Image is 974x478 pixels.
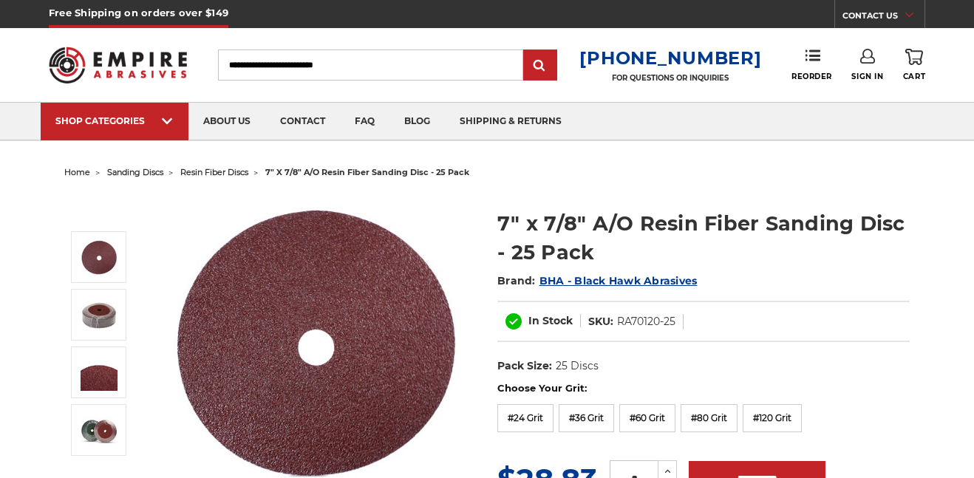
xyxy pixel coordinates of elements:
[340,103,389,140] a: faq
[55,115,174,126] div: SHOP CATEGORIES
[528,314,573,327] span: In Stock
[180,167,248,177] a: resin fiber discs
[579,47,761,69] a: [PHONE_NUMBER]
[588,314,613,330] dt: SKU:
[851,72,883,81] span: Sign In
[49,38,187,92] img: Empire Abrasives
[445,103,576,140] a: shipping & returns
[791,72,832,81] span: Reorder
[497,381,910,396] label: Choose Your Grit:
[497,358,552,374] dt: Pack Size:
[265,103,340,140] a: contact
[903,72,925,81] span: Cart
[389,103,445,140] a: blog
[903,49,925,81] a: Cart
[525,51,555,81] input: Submit
[579,73,761,83] p: FOR QUESTIONS OR INQUIRIES
[81,239,118,276] img: 7 inch aluminum oxide resin fiber disc
[81,412,118,448] img: 7" x 7/8" A/O Resin Fiber Sanding Disc - 25 Pack
[842,7,924,28] a: CONTACT US
[556,358,599,374] dd: 25 Discs
[497,209,910,267] h1: 7" x 7/8" A/O Resin Fiber Sanding Disc - 25 Pack
[539,274,698,287] a: BHA - Black Hawk Abrasives
[188,103,265,140] a: about us
[64,167,90,177] a: home
[265,167,469,177] span: 7" x 7/8" a/o resin fiber sanding disc - 25 pack
[497,274,536,287] span: Brand:
[791,49,832,81] a: Reorder
[617,314,675,330] dd: RA70120-25
[107,167,163,177] a: sanding discs
[81,354,118,391] img: 7" x 7/8" A/O Resin Fiber Sanding Disc - 25 Pack
[81,296,118,333] img: 7" x 7/8" A/O Resin Fiber Sanding Disc - 25 Pack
